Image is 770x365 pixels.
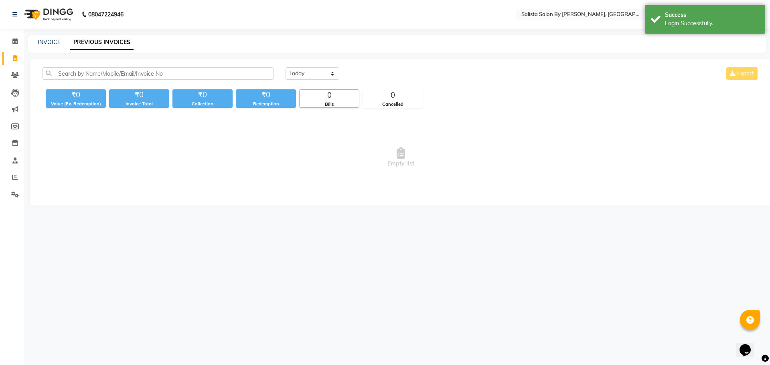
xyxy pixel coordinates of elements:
[46,101,106,107] div: Value (Ex. Redemption)
[665,19,759,28] div: Login Successfully.
[736,333,762,357] iframe: chat widget
[109,101,169,107] div: Invoice Total
[43,67,274,80] input: Search by Name/Mobile/Email/Invoice No
[300,90,359,101] div: 0
[665,11,759,19] div: Success
[172,89,233,101] div: ₹0
[70,35,134,50] a: PREVIOUS INVOICES
[38,38,61,46] a: INVOICE
[236,101,296,107] div: Redemption
[363,90,422,101] div: 0
[300,101,359,108] div: Bills
[20,3,75,26] img: logo
[236,89,296,101] div: ₹0
[43,117,759,198] span: Empty list
[46,89,106,101] div: ₹0
[109,89,169,101] div: ₹0
[88,3,124,26] b: 08047224946
[363,101,422,108] div: Cancelled
[172,101,233,107] div: Collection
